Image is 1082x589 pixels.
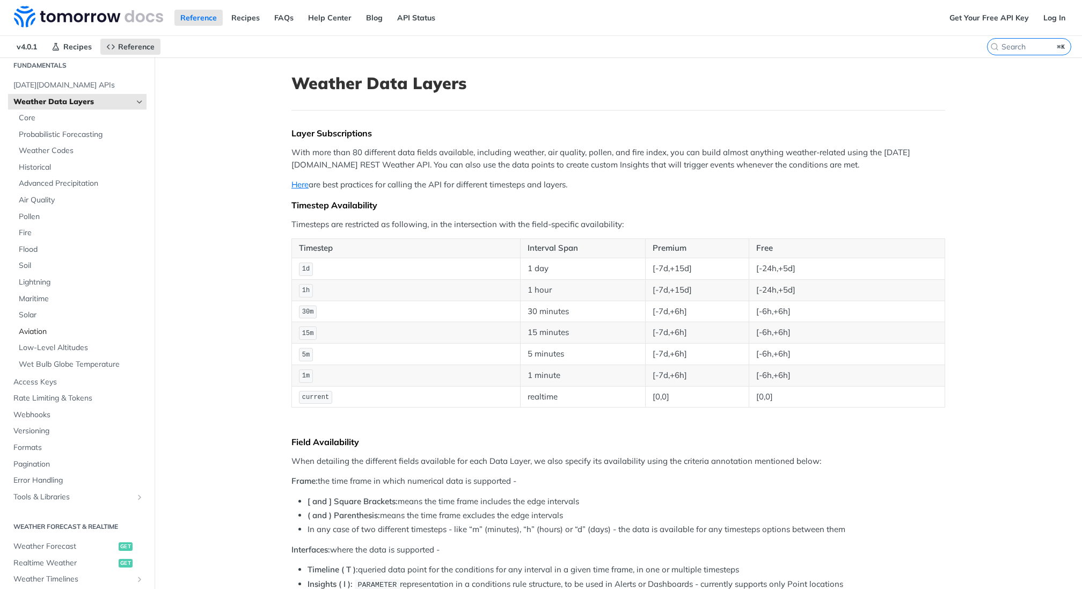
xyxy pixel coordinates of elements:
[291,544,330,555] strong: Interfaces:
[19,129,144,140] span: Probabilistic Forecasting
[8,522,147,532] h2: Weather Forecast & realtime
[8,571,147,587] a: Weather TimelinesShow subpages for Weather Timelines
[292,239,521,258] th: Timestep
[308,564,945,576] li: queried data point for the conditions for any interval in a given time frame, in one or multiple ...
[520,279,645,301] td: 1 hour
[749,386,945,408] td: [0,0]
[8,555,147,571] a: Realtime Weatherget
[8,94,147,110] a: Weather Data LayersHide subpages for Weather Data Layers
[19,343,144,353] span: Low-Level Altitudes
[13,324,147,340] a: Aviation
[308,510,380,520] strong: ( and ) Parenthesis:
[302,10,357,26] a: Help Center
[749,301,945,322] td: [-6h,+6h]
[19,212,144,222] span: Pollen
[749,344,945,365] td: [-6h,+6h]
[308,564,358,575] strong: Timeline ( T ):
[19,195,144,206] span: Air Quality
[1037,10,1071,26] a: Log In
[291,455,945,468] p: When detailing the different fields available for each Data Layer, we also specify its availabili...
[13,558,116,569] span: Realtime Weather
[46,39,98,55] a: Recipes
[13,225,147,241] a: Fire
[302,372,310,380] span: 1m
[646,386,749,408] td: [0,0]
[8,374,147,390] a: Access Keys
[291,128,945,139] div: Layer Subscriptions
[13,242,147,258] a: Flood
[308,510,945,522] li: means the time frame excludes the edge intervals
[13,80,144,91] span: [DATE][DOMAIN_NAME] APIs
[13,574,133,585] span: Weather Timelines
[291,74,945,93] h1: Weather Data Layers
[302,265,310,273] span: 1d
[19,260,144,271] span: Soil
[13,377,144,388] span: Access Keys
[13,410,144,420] span: Webhooks
[520,322,645,344] td: 15 minutes
[13,357,147,373] a: Wet Bulb Globe Temperature
[646,365,749,386] td: [-7d,+6h]
[13,176,147,192] a: Advanced Precipitation
[749,279,945,301] td: [-24h,+5d]
[308,579,353,589] strong: Insights ( I ):
[13,442,144,453] span: Formats
[291,147,945,171] p: With more than 80 different data fields available, including weather, air quality, pollen, and fi...
[308,496,398,506] strong: [ and ] Square Brackets:
[13,97,133,107] span: Weather Data Layers
[520,301,645,322] td: 30 minutes
[19,277,144,288] span: Lightning
[13,307,147,323] a: Solar
[308,523,945,536] li: In any case of two different timesteps - like “m” (minutes), “h” (hours) or “d” (days) - the data...
[291,437,945,447] div: Field Availability
[749,239,945,258] th: Free
[19,294,144,304] span: Maritime
[19,178,144,189] span: Advanced Precipitation
[8,407,147,423] a: Webhooks
[520,386,645,408] td: realtime
[19,310,144,321] span: Solar
[119,559,133,568] span: get
[646,279,749,301] td: [-7d,+15d]
[391,10,441,26] a: API Status
[19,113,144,123] span: Core
[8,77,147,93] a: [DATE][DOMAIN_NAME] APIs
[19,326,144,337] span: Aviation
[749,365,945,386] td: [-6h,+6h]
[14,6,163,27] img: Tomorrow.io Weather API Docs
[19,244,144,255] span: Flood
[357,581,397,589] span: PARAMETER
[308,496,945,508] li: means the time frame includes the edge intervals
[646,301,749,322] td: [-7d,+6h]
[13,127,147,143] a: Probabilistic Forecasting
[13,143,147,159] a: Weather Codes
[13,492,133,503] span: Tools & Libraries
[646,344,749,365] td: [-7d,+6h]
[302,394,329,401] span: current
[13,393,144,404] span: Rate Limiting & Tokens
[8,390,147,406] a: Rate Limiting & Tokens
[13,159,147,176] a: Historical
[646,258,749,279] td: [-7d,+15d]
[520,258,645,279] td: 1 day
[13,426,144,437] span: Versioning
[13,274,147,290] a: Lightning
[8,472,147,489] a: Error Handling
[520,344,645,365] td: 5 minutes
[19,359,144,370] span: Wet Bulb Globe Temperature
[19,228,144,238] span: Fire
[291,179,945,191] p: are best practices for calling the API for different timesteps and layers.
[19,162,144,173] span: Historical
[360,10,389,26] a: Blog
[749,258,945,279] td: [-24h,+5d]
[13,209,147,225] a: Pollen
[302,287,310,294] span: 1h
[63,42,92,52] span: Recipes
[268,10,299,26] a: FAQs
[13,291,147,307] a: Maritime
[944,10,1035,26] a: Get Your Free API Key
[13,110,147,126] a: Core
[119,542,133,551] span: get
[13,475,144,486] span: Error Handling
[291,476,318,486] strong: Frame:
